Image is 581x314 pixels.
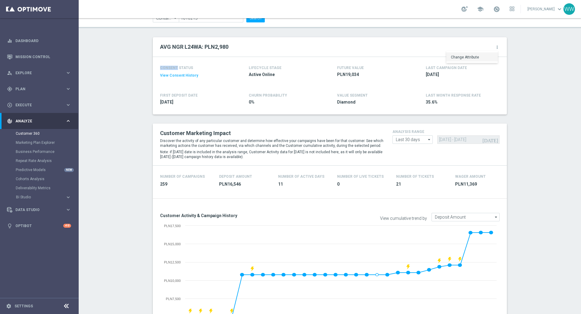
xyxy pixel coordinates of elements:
[16,195,65,199] div: BI Studio
[7,87,71,91] button: gps_fixed Plan keyboard_arrow_right
[16,165,78,174] div: Predictive Models
[164,279,181,283] text: PLN10,000
[160,130,383,137] h2: Customer Marketing Impact
[563,3,575,15] div: WW
[426,72,497,78] span: 2025-09-22
[493,213,499,221] i: arrow_drop_down
[164,260,181,264] text: PLN12,500
[249,66,281,70] h4: LIFECYCLE STAGE
[15,71,65,75] span: Explore
[451,55,479,59] span: Change Attribute
[16,147,78,156] div: Business Performance
[7,223,12,229] i: lightbulb
[16,167,63,172] a: Predictive Models
[65,194,71,200] i: keyboard_arrow_right
[426,93,481,98] span: LAST MONTH RESPONSE RATE
[160,213,325,218] h3: Customer Activity & Campaign History
[337,93,368,98] h4: VALUE SEGMENT
[219,181,271,187] span: PLN16,546
[396,174,434,179] h4: Number Of Tickets
[16,195,71,200] button: BI Studio keyboard_arrow_right
[7,55,71,59] button: Mission Control
[7,102,12,108] i: play_circle_outline
[16,183,78,193] div: Deliverability Metrics
[16,195,59,199] span: BI Studio
[160,93,198,98] h4: FIRST DEPOSIT DATE
[160,99,231,105] span: 2016-01-07
[278,174,324,179] h4: Number of Active Days
[7,103,71,107] button: play_circle_outline Execute keyboard_arrow_right
[65,118,71,124] i: keyboard_arrow_right
[249,93,287,98] span: CHURN PROBABILITY
[65,102,71,108] i: keyboard_arrow_right
[455,181,507,187] span: PLN11,369
[160,181,212,187] span: 259
[7,38,12,44] i: equalizer
[15,304,33,308] a: Settings
[527,5,563,14] a: [PERSON_NAME]keyboard_arrow_down
[16,186,63,190] a: Deliverability Metrics
[278,181,330,187] span: 11
[160,150,383,159] p: Note: if [DATE] date is included in the analysis range, Customer Activity data for [DATE] is not ...
[15,208,65,212] span: Data Studio
[7,207,71,212] button: Data Studio keyboard_arrow_right
[219,174,252,179] h4: Deposit Amount
[556,6,563,12] span: keyboard_arrow_down
[7,119,71,124] button: track_changes Analyze keyboard_arrow_right
[337,181,389,187] span: 0
[7,223,71,228] button: lightbulb Optibot +10
[15,218,63,234] a: Optibot
[160,174,205,179] h4: Number of Campaigns
[337,174,384,179] h4: Number Of Live Tickets
[16,138,78,147] div: Marketing Plan Explorer
[337,99,408,105] span: Diamond
[164,242,181,246] text: PLN15,000
[7,218,71,234] div: Optibot
[7,71,71,75] button: person_search Explore keyboard_arrow_right
[249,99,320,105] span: 0%
[7,70,12,76] i: person_search
[164,224,181,228] text: PLN17,500
[15,49,71,65] a: Mission Control
[16,156,78,165] div: Repeat Rate Analysis
[426,99,497,105] span: 35.6%
[396,181,448,187] span: 21
[380,216,427,221] label: View cumulative trend by
[7,38,71,43] button: equalizer Dashboard
[64,168,74,172] div: NEW
[15,33,71,49] a: Dashboard
[7,118,65,124] div: Analyze
[246,14,265,22] button: Search
[392,130,500,134] h4: analysis range
[160,66,231,70] h4: CONSENT STATUS
[7,118,12,124] i: track_changes
[7,49,71,65] div: Mission Control
[477,6,484,12] span: school
[15,103,65,107] span: Execute
[65,207,71,213] i: keyboard_arrow_right
[7,207,65,213] div: Data Studio
[16,158,63,163] a: Repeat Rate Analysis
[6,303,11,309] i: settings
[160,73,198,78] button: View Consent History
[15,87,65,91] span: Plan
[166,297,181,301] text: PLN7,500
[7,102,65,108] div: Execute
[392,135,433,144] input: analysis range
[7,86,12,92] i: gps_fixed
[455,174,486,179] h4: Wager Amount
[337,72,408,78] span: PLN19,034
[160,43,228,51] h2: AVG NGR L24WA: PLN2,980
[337,66,364,70] h4: FUTURE VALUE
[65,86,71,92] i: keyboard_arrow_right
[7,70,65,76] div: Explore
[16,131,63,136] a: Customer 360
